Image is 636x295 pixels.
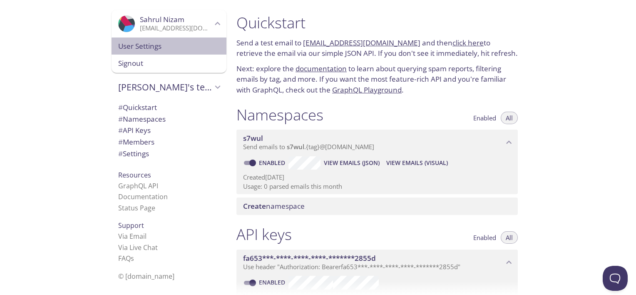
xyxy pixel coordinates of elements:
[324,158,380,168] span: View Emails (JSON)
[118,272,174,281] span: © [DOMAIN_NAME]
[118,181,158,190] a: GraphQL API
[501,112,518,124] button: All
[112,10,226,37] div: Sahrul Nizam
[118,170,151,180] span: Resources
[131,254,134,263] span: s
[118,149,149,158] span: Settings
[236,63,518,95] p: Next: explore the to learn about querying spam reports, filtering emails by tag, and more. If you...
[236,130,518,155] div: s7wul namespace
[112,76,226,98] div: Sahrul's team
[112,136,226,148] div: Members
[118,125,151,135] span: API Keys
[501,231,518,244] button: All
[118,81,212,93] span: [PERSON_NAME]'s team
[112,148,226,160] div: Team Settings
[468,112,501,124] button: Enabled
[236,197,518,215] div: Create namespace
[258,278,288,286] a: Enabled
[118,41,220,52] span: User Settings
[287,142,304,151] span: s7wul
[236,225,292,244] h1: API keys
[243,201,305,211] span: namespace
[243,133,263,143] span: s7wul
[243,173,511,182] p: Created [DATE]
[118,125,123,135] span: #
[118,102,157,112] span: Quickstart
[112,37,226,55] div: User Settings
[118,137,123,147] span: #
[332,85,402,95] a: GraphQL Playground
[296,64,347,73] a: documentation
[140,24,212,32] p: [EMAIL_ADDRESS][DOMAIN_NAME]
[236,13,518,32] h1: Quickstart
[112,55,226,73] div: Signout
[118,243,158,252] a: Via Live Chat
[118,203,155,212] a: Status Page
[320,156,383,170] button: View Emails (JSON)
[118,114,166,124] span: Namespaces
[112,113,226,125] div: Namespaces
[118,254,134,263] a: FAQ
[112,102,226,113] div: Quickstart
[236,37,518,59] p: Send a test email to and then to retrieve the email via our simple JSON API. If you don't see it ...
[386,158,448,168] span: View Emails (Visual)
[303,38,420,47] a: [EMAIL_ADDRESS][DOMAIN_NAME]
[118,114,123,124] span: #
[118,149,123,158] span: #
[603,266,628,291] iframe: Help Scout Beacon - Open
[118,221,144,230] span: Support
[243,182,511,191] p: Usage: 0 parsed emails this month
[258,159,288,167] a: Enabled
[236,105,323,124] h1: Namespaces
[383,156,451,170] button: View Emails (Visual)
[452,38,484,47] a: click here
[243,142,374,151] span: Send emails to . {tag} @[DOMAIN_NAME]
[112,125,226,136] div: API Keys
[140,15,184,24] span: Sahrul Nizam
[118,58,220,69] span: Signout
[118,232,147,241] a: Via Email
[118,192,168,201] a: Documentation
[468,231,501,244] button: Enabled
[118,137,154,147] span: Members
[118,102,123,112] span: #
[243,201,266,211] span: Create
